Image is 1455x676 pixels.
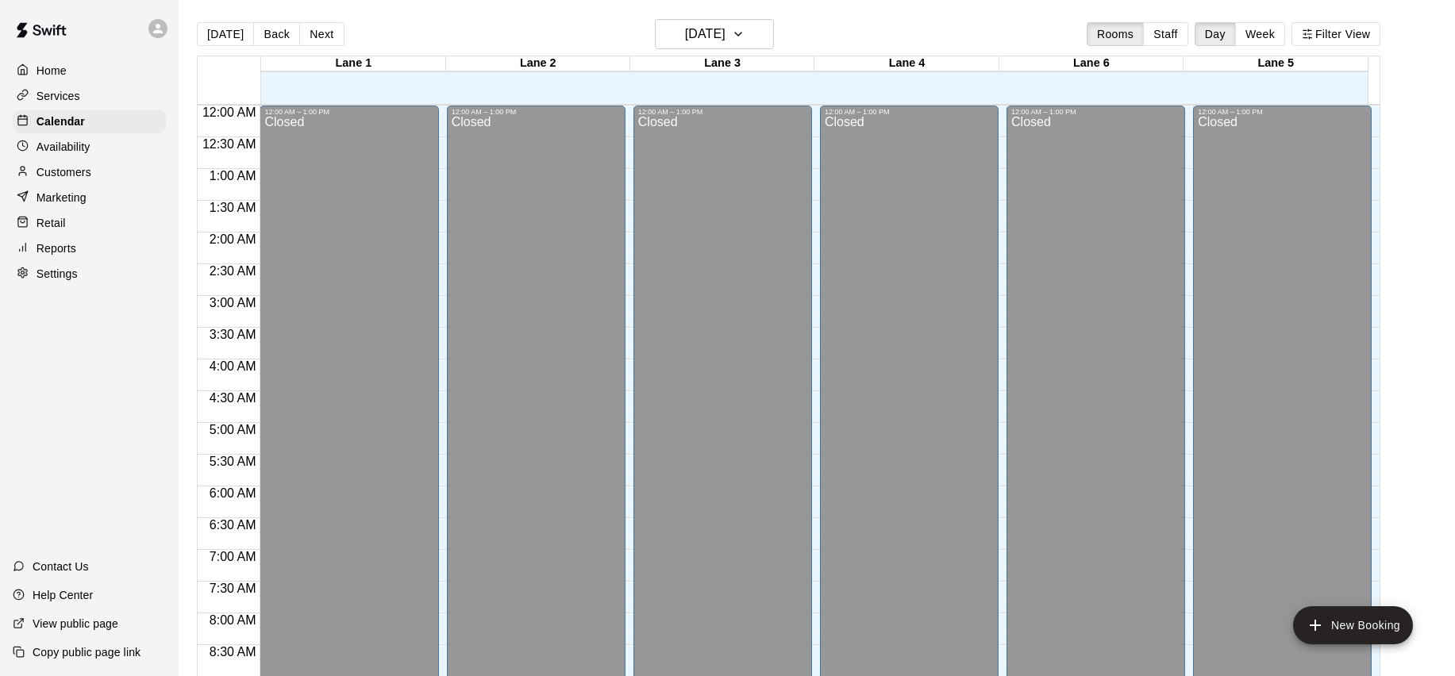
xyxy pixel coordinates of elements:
[206,169,260,182] span: 1:00 AM
[37,215,66,231] p: Retail
[13,135,166,159] a: Availability
[261,56,445,71] div: Lane 1
[685,23,726,45] h6: [DATE]
[198,137,260,151] span: 12:30 AM
[13,262,166,286] a: Settings
[253,22,300,46] button: Back
[198,106,260,119] span: 12:00 AM
[13,236,166,260] a: Reports
[630,56,814,71] div: Lane 3
[206,391,260,405] span: 4:30 AM
[1184,56,1368,71] div: Lane 5
[13,186,166,209] a: Marketing
[13,84,166,108] a: Services
[33,644,140,660] p: Copy public page link
[206,518,260,532] span: 6:30 AM
[33,616,118,632] p: View public page
[197,22,254,46] button: [DATE]
[1143,22,1188,46] button: Staff
[206,613,260,627] span: 8:00 AM
[638,108,807,116] div: 12:00 AM – 1:00 PM
[33,559,89,574] p: Contact Us
[814,56,999,71] div: Lane 4
[206,232,260,246] span: 2:00 AM
[206,359,260,373] span: 4:00 AM
[37,190,87,205] p: Marketing
[446,56,630,71] div: Lane 2
[206,201,260,214] span: 1:30 AM
[1198,108,1367,116] div: 12:00 AM – 1:00 PM
[452,108,621,116] div: 12:00 AM – 1:00 PM
[206,264,260,278] span: 2:30 AM
[1235,22,1285,46] button: Week
[206,486,260,500] span: 6:00 AM
[37,164,91,180] p: Customers
[299,22,344,46] button: Next
[999,56,1184,71] div: Lane 6
[264,108,433,116] div: 12:00 AM – 1:00 PM
[825,108,994,116] div: 12:00 AM – 1:00 PM
[206,423,260,436] span: 5:00 AM
[37,88,80,104] p: Services
[13,211,166,235] a: Retail
[206,550,260,563] span: 7:00 AM
[13,59,166,83] a: Home
[206,645,260,659] span: 8:30 AM
[37,266,78,282] p: Settings
[655,19,774,49] button: [DATE]
[206,455,260,468] span: 5:30 AM
[1011,108,1180,116] div: 12:00 AM – 1:00 PM
[37,63,67,79] p: Home
[37,240,76,256] p: Reports
[13,160,166,184] a: Customers
[206,296,260,309] span: 3:00 AM
[206,582,260,595] span: 7:30 AM
[37,139,90,155] p: Availability
[1087,22,1144,46] button: Rooms
[33,587,93,603] p: Help Center
[1293,606,1413,644] button: add
[1291,22,1380,46] button: Filter View
[13,109,166,133] a: Calendar
[1195,22,1236,46] button: Day
[37,113,85,129] p: Calendar
[206,328,260,341] span: 3:30 AM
